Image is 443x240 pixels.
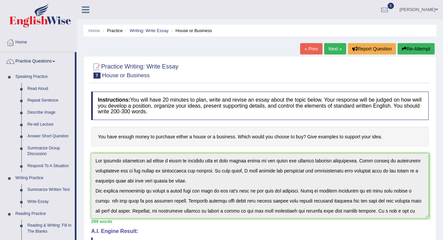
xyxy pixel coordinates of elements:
[12,71,75,83] a: Speaking Practice
[91,228,429,234] h4: A.I. Engine Result:
[98,97,130,103] b: Instructions:
[170,27,212,34] li: House or Business
[24,83,75,95] a: Read Aloud
[12,172,75,184] a: Writing Practice
[130,28,169,33] a: Writing: Write Essay
[348,43,396,54] button: Report Question
[88,28,100,33] a: Home
[101,27,123,34] li: Practice
[388,3,394,9] span: 6
[24,196,75,208] a: Write Essay
[24,142,75,160] a: Summarize Group Discussion
[0,52,75,69] a: Practice Questions
[24,119,75,131] a: Re-tell Lecture
[93,73,100,79] span: 7
[91,218,429,225] div: 299 words
[24,220,75,237] a: Reading & Writing: Fill In The Blanks
[324,43,346,54] a: Next »
[0,33,76,50] a: Home
[24,184,75,196] a: Summarize Written Text
[398,43,435,54] button: Re-Attempt
[24,95,75,107] a: Repeat Sentence
[102,72,150,79] small: House or Business
[300,43,322,54] a: « Prev
[24,160,75,172] a: Respond To A Situation
[91,62,178,79] h2: Practice Writing: Write Essay
[24,107,75,119] a: Describe Image
[91,92,429,120] h4: You will have 20 minutes to plan, write and revise an essay about the topic below. Your response ...
[24,130,75,142] a: Answer Short Question
[12,208,75,220] a: Reading Practice
[91,127,429,147] h4: You have enough money to purchase either a house or a business. Which would you choose to buy? Gi...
